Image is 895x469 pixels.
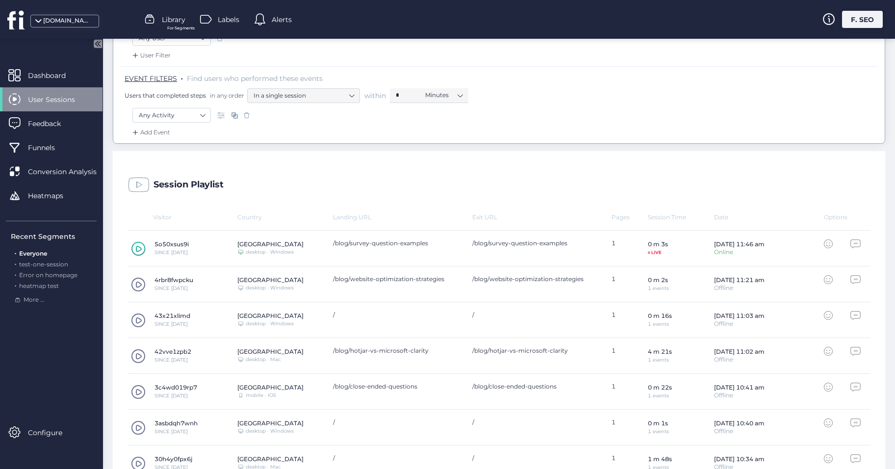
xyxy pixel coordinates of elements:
[28,190,78,201] span: Heatmaps
[472,213,612,221] div: Exit URL
[154,322,190,327] div: SINCE [DATE]
[19,250,47,257] span: Everyone
[167,25,195,31] span: For Segments
[612,239,648,257] div: 1
[28,427,77,438] span: Configure
[15,248,16,257] span: .
[128,213,237,221] div: Visitor
[139,108,205,123] nz-select-item: Any Activity
[218,14,239,25] span: Labels
[154,240,189,248] div: 5o50xsus9i
[648,213,714,221] div: Session Time
[154,358,191,363] div: SINCE [DATE]
[714,249,765,255] div: Online
[272,14,292,25] span: Alerts
[154,419,198,427] div: 3asbdqh7wnh
[714,312,765,319] div: [DATE] 11:03 am
[154,393,197,398] div: SINCE [DATE]
[472,347,602,354] div: /blog/hotjar-vs-microsoft-clarity
[612,311,648,329] div: 1
[648,419,669,427] div: 0 m 1s
[246,429,294,434] div: desktop · Windows
[714,285,765,291] div: Offline
[472,311,602,318] div: /
[612,418,648,436] div: 1
[154,250,189,255] div: SINCE [DATE]
[254,88,354,103] nz-select-item: In a single session
[714,392,765,398] div: Offline
[237,455,304,463] div: [GEOGRAPHIC_DATA]
[472,383,602,390] div: /blog/close-ended-questions
[246,393,276,398] div: mobile · iOS
[333,275,462,283] div: /blog/website-optimization-strategies
[130,128,170,137] div: Add Event
[28,94,90,105] span: User Sessions
[181,72,183,82] span: .
[246,286,294,290] div: desktop · Windows
[237,384,304,391] div: [GEOGRAPHIC_DATA]
[333,213,472,221] div: Landing URL
[612,347,648,365] div: 1
[154,276,193,284] div: 4rbr8fwpcku
[237,419,304,427] div: [GEOGRAPHIC_DATA]
[612,213,648,221] div: Pages
[714,357,765,363] div: Offline
[472,418,602,426] div: /
[648,348,672,355] div: 4 m 21s
[15,280,16,289] span: .
[130,51,171,60] div: User Filter
[19,282,59,289] span: heatmap test
[28,118,76,129] span: Feedback
[237,312,304,319] div: [GEOGRAPHIC_DATA]
[28,70,80,81] span: Dashboard
[714,321,765,327] div: Offline
[208,91,244,100] span: in any order
[842,11,883,28] div: F. SEO
[714,419,765,427] div: [DATE] 10:40 am
[15,269,16,279] span: .
[237,276,304,284] div: [GEOGRAPHIC_DATA]
[612,383,648,400] div: 1
[154,348,191,355] div: 42vve1zpb2
[237,348,304,355] div: [GEOGRAPHIC_DATA]
[648,240,668,248] div: 0 m 3s
[824,213,861,221] div: Options
[153,180,224,190] div: Session Playlist
[333,311,462,318] div: /
[472,454,602,462] div: /
[237,240,304,248] div: [GEOGRAPHIC_DATA]
[154,455,192,463] div: 30h4y0fpx6j
[333,383,462,390] div: /blog/close-ended-questions
[648,393,672,398] div: 1 events
[714,428,765,434] div: Offline
[333,454,462,462] div: /
[648,358,672,363] div: 1 events
[333,418,462,426] div: /
[714,276,765,284] div: [DATE] 11:21 am
[333,347,462,354] div: /blog/hotjar-vs-microsoft-clarity
[333,239,462,247] div: /blog/survey-question-examples
[714,240,765,248] div: [DATE] 11:46 am
[472,239,602,247] div: /blog/survey-question-examples
[154,384,197,391] div: 3c4wd019rp7
[187,74,323,83] span: Find users who performed these events
[425,88,462,103] nz-select-item: Minutes
[714,348,765,355] div: [DATE] 11:02 am
[648,384,672,391] div: 0 m 22s
[714,213,824,221] div: Date
[364,91,386,101] span: within
[246,321,294,326] div: desktop · Windows
[648,286,669,291] div: 1 events
[648,455,672,463] div: 1 m 48s
[162,14,185,25] span: Library
[28,142,70,153] span: Funnels
[246,250,294,255] div: desktop · Windows
[15,259,16,268] span: .
[24,295,45,305] span: More ...
[28,166,111,177] span: Conversion Analysis
[612,275,648,293] div: 1
[648,312,672,319] div: 0 m 16s
[648,276,669,284] div: 0 m 2s
[714,384,765,391] div: [DATE] 10:41 am
[19,271,77,279] span: Error on homepage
